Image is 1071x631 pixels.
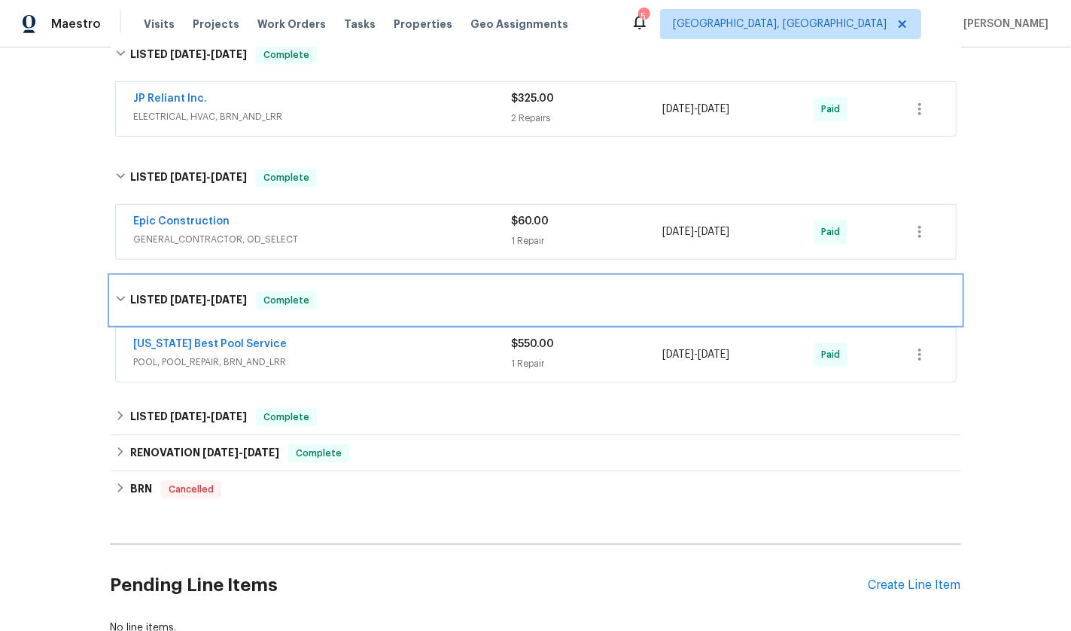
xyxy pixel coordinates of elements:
span: Tasks [344,19,376,29]
h6: LISTED [130,46,247,64]
div: RENOVATION [DATE]-[DATE]Complete [111,435,961,471]
a: [US_STATE] Best Pool Service [134,339,288,349]
span: POOL, POOL_REPAIR, BRN_AND_LRR [134,355,512,370]
span: Complete [257,170,315,185]
div: 1 Repair [512,356,663,371]
span: Visits [144,17,175,32]
div: Create Line Item [869,578,961,593]
span: [DATE] [170,294,206,305]
span: $325.00 [512,93,555,104]
span: Paid [821,347,846,362]
a: Epic Construction [134,216,230,227]
span: ELECTRICAL, HVAC, BRN_AND_LRR [134,109,512,124]
span: GENERAL_CONTRACTOR, OD_SELECT [134,232,512,247]
span: [GEOGRAPHIC_DATA], [GEOGRAPHIC_DATA] [673,17,887,32]
h6: LISTED [130,408,247,426]
span: [DATE] [698,104,729,114]
h6: LISTED [130,169,247,187]
div: LISTED [DATE]-[DATE]Complete [111,399,961,435]
div: 2 Repairs [512,111,663,126]
span: Complete [257,410,315,425]
span: [DATE] [698,349,729,360]
span: [DATE] [662,349,694,360]
span: [DATE] [698,227,729,237]
span: Complete [257,47,315,62]
span: [DATE] [211,411,247,422]
span: Geo Assignments [470,17,568,32]
span: [DATE] [211,294,247,305]
span: - [662,102,729,117]
div: LISTED [DATE]-[DATE]Complete [111,154,961,202]
span: $550.00 [512,339,555,349]
span: Paid [821,102,846,117]
h6: BRN [130,480,152,498]
div: 1 Repair [512,233,663,248]
div: 5 [638,9,649,24]
span: Complete [290,446,348,461]
span: Work Orders [257,17,326,32]
span: Maestro [51,17,101,32]
span: $60.00 [512,216,549,227]
span: - [170,172,247,182]
h2: Pending Line Items [111,550,869,620]
span: [PERSON_NAME] [957,17,1048,32]
span: - [170,294,247,305]
span: [DATE] [170,411,206,422]
span: Cancelled [163,482,220,497]
a: JP Reliant Inc. [134,93,208,104]
div: LISTED [DATE]-[DATE]Complete [111,31,961,79]
span: Projects [193,17,239,32]
span: - [662,224,729,239]
span: [DATE] [211,49,247,59]
h6: LISTED [130,291,247,309]
span: - [170,411,247,422]
span: - [202,447,279,458]
span: [DATE] [662,227,694,237]
h6: RENOVATION [130,444,279,462]
div: BRN Cancelled [111,471,961,508]
div: LISTED [DATE]-[DATE]Complete [111,276,961,325]
span: Paid [821,224,846,239]
span: Properties [394,17,452,32]
span: [DATE] [211,172,247,182]
span: Complete [257,293,315,308]
span: [DATE] [202,447,239,458]
span: - [170,49,247,59]
span: [DATE] [243,447,279,458]
span: [DATE] [170,172,206,182]
span: [DATE] [662,104,694,114]
span: - [662,347,729,362]
span: [DATE] [170,49,206,59]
